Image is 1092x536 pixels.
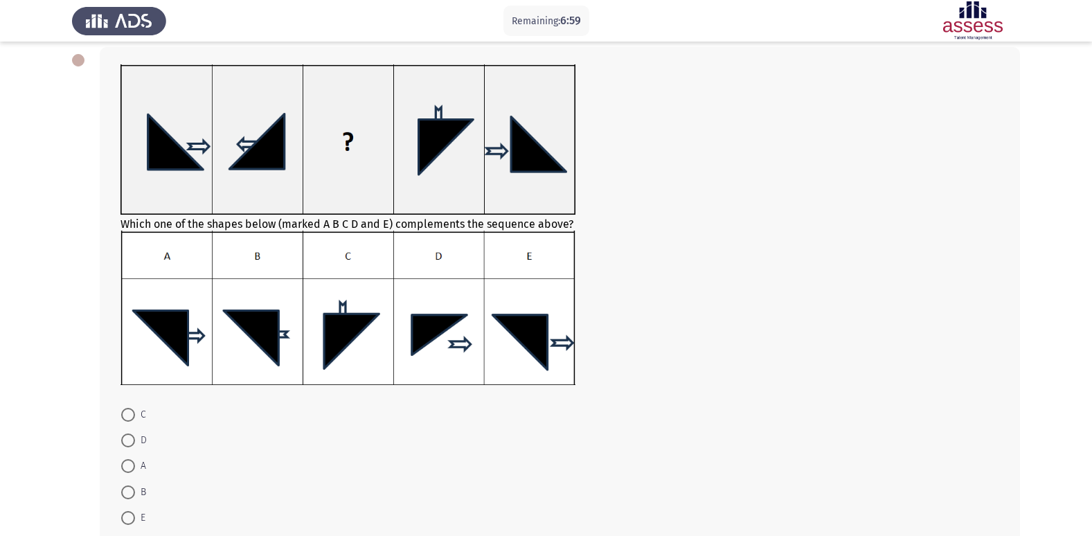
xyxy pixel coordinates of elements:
span: 6:59 [560,14,581,27]
img: Assess Talent Management logo [72,1,166,40]
img: Assessment logo of Assessment En (Focus & 16PD) [926,1,1020,40]
span: C [135,407,146,423]
img: UkFYYV8wOTNfQi5wbmcxNjkxMzMzMjkxNDIx.png [120,231,575,385]
span: B [135,484,146,501]
div: Which one of the shapes below (marked A B C D and E) complements the sequence above? [120,64,999,388]
span: D [135,432,147,449]
span: E [135,510,145,526]
span: A [135,458,146,474]
img: UkFYYV8wOTNfQS5wbmcxNjkxMzMzMjczNTI2.png [120,64,575,215]
p: Remaining: [512,12,581,30]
